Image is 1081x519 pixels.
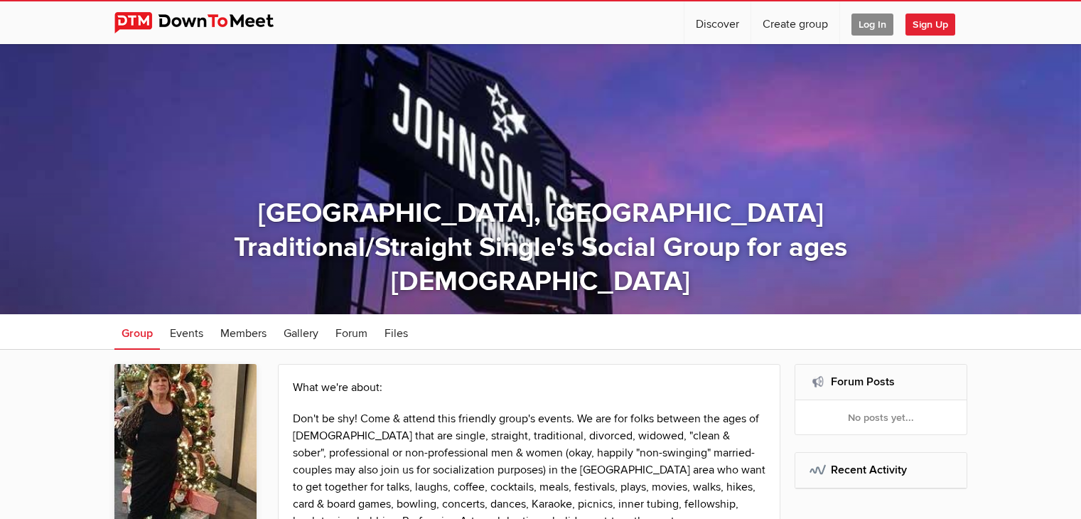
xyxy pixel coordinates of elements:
a: Files [377,314,415,350]
span: Group [122,326,153,341]
a: Forum [328,314,375,350]
a: Log In [840,1,905,44]
span: Forum [335,326,367,341]
span: Members [220,326,267,341]
span: Events [170,326,203,341]
a: Members [213,314,274,350]
p: What we're about: [293,379,766,396]
div: No posts yet... [795,400,967,434]
span: Sign Up [905,14,955,36]
a: Forum Posts [831,375,895,389]
span: Files [384,326,408,341]
a: Sign Up [905,1,967,44]
a: Group [114,314,160,350]
h2: Recent Activity [810,453,952,487]
a: Discover [684,1,751,44]
a: Create group [751,1,839,44]
a: Gallery [276,314,326,350]
img: DownToMeet [114,12,296,33]
span: Gallery [284,326,318,341]
a: Events [163,314,210,350]
span: Log In [851,14,893,36]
